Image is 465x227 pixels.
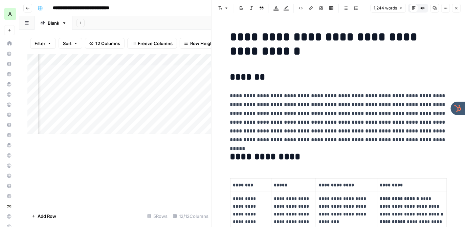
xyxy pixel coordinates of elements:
[170,211,211,222] div: 12/12 Columns
[180,38,219,49] button: Row Height
[38,213,56,220] span: Add Row
[138,40,173,47] span: Freeze Columns
[48,20,59,26] div: Blank
[127,38,177,49] button: Freeze Columns
[95,40,120,47] span: 12 Columns
[35,40,45,47] span: Filter
[59,38,82,49] button: Sort
[7,204,12,209] img: h9d1gqu3d35tdujas2tcrii55b8r
[374,5,397,11] span: 1,244 words
[145,211,170,222] div: 5 Rows
[4,5,15,22] button: Workspace: AirOps GTM
[27,211,60,222] button: Add Row
[190,40,215,47] span: Row Height
[85,38,125,49] button: 12 Columns
[8,10,12,18] span: A
[35,16,72,30] a: Blank
[63,40,72,47] span: Sort
[4,38,15,49] a: Home
[30,38,56,49] button: Filter
[371,4,406,13] button: 1,244 words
